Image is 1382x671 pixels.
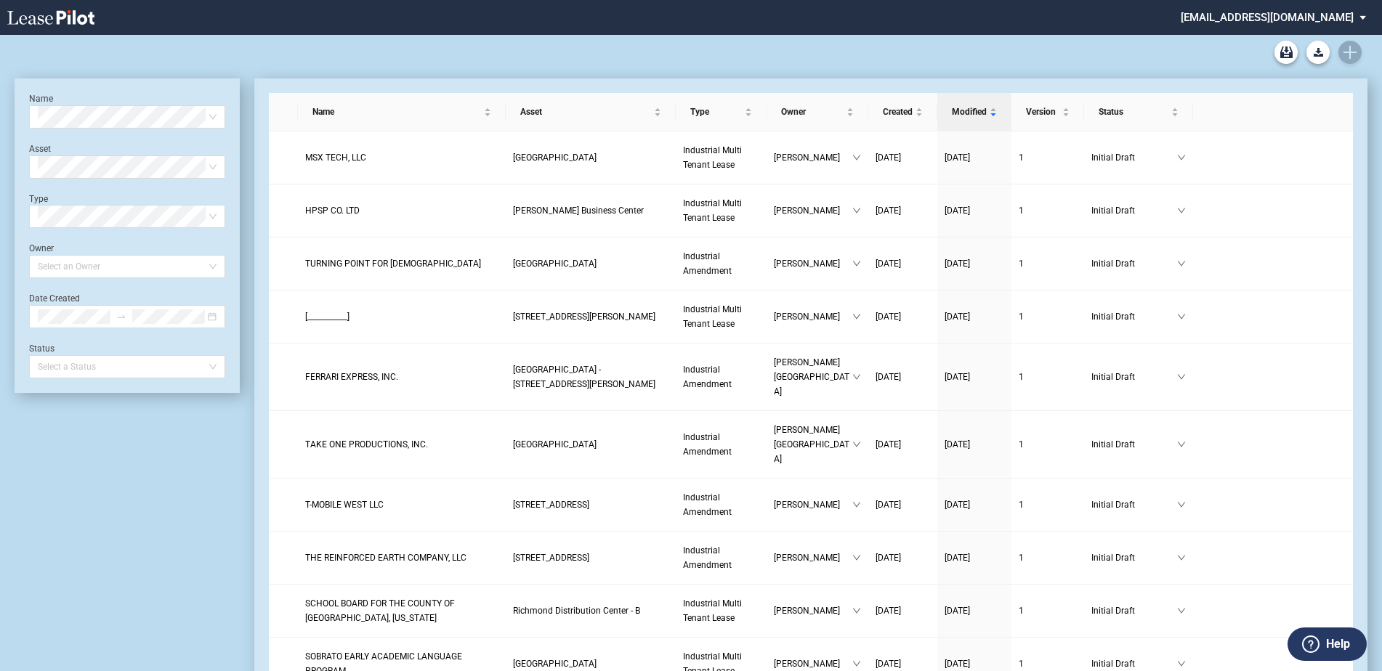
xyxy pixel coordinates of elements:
[876,550,930,565] a: [DATE]
[1019,372,1024,382] span: 1
[876,372,901,382] span: [DATE]
[945,659,970,669] span: [DATE]
[883,105,913,119] span: Created
[868,93,937,131] th: Created
[29,194,48,204] label: Type
[945,309,1004,324] a: [DATE]
[1011,93,1084,131] th: Version
[876,259,901,269] span: [DATE]
[876,312,901,322] span: [DATE]
[305,437,498,452] a: TAKE ONE PRODUCTIONS, INC.
[513,606,640,616] span: Richmond Distribution Center - B
[683,304,742,329] span: Industrial Multi Tenant Lease
[29,343,54,354] label: Status
[513,439,597,450] span: Dow Business Center
[945,372,970,382] span: [DATE]
[945,312,970,322] span: [DATE]
[852,312,861,321] span: down
[1091,656,1177,671] span: Initial Draft
[952,105,987,119] span: Modified
[1019,152,1024,163] span: 1
[945,497,1004,512] a: [DATE]
[1177,312,1186,321] span: down
[774,355,852,399] span: [PERSON_NAME][GEOGRAPHIC_DATA]
[305,206,360,216] span: HPSP CO. LTD
[1019,256,1077,271] a: 1
[945,550,1004,565] a: [DATE]
[1091,437,1177,452] span: Initial Draft
[1177,373,1186,381] span: down
[852,606,861,615] span: down
[945,439,970,450] span: [DATE]
[305,500,384,510] span: T-MOBILE WEST LLC
[513,553,589,563] span: 15100 East 40th Avenue
[876,203,930,218] a: [DATE]
[513,259,597,269] span: Dupont Industrial Center
[683,143,759,172] a: Industrial Multi Tenant Lease
[1177,206,1186,215] span: down
[1019,500,1024,510] span: 1
[945,606,970,616] span: [DATE]
[513,497,668,512] a: [STREET_ADDRESS]
[1026,105,1059,119] span: Version
[513,150,668,165] a: [GEOGRAPHIC_DATA]
[876,309,930,324] a: [DATE]
[513,206,644,216] span: O'Toole Business Center
[305,372,398,382] span: FERRARI EXPRESS, INC.
[513,500,589,510] span: 33463 Western Avenue
[1099,105,1168,119] span: Status
[513,659,597,669] span: Calaveras Center
[513,365,655,389] span: San Leandro Industrial Park - 1670 Alvarado Street
[513,312,655,322] span: 100 Anderson Avenue
[683,430,759,459] a: Industrial Amendment
[513,362,668,391] a: [GEOGRAPHIC_DATA] - [STREET_ADDRESS][PERSON_NAME]
[305,203,498,218] a: HPSP CO. LTD
[852,153,861,162] span: down
[513,203,668,218] a: [PERSON_NAME] Business Center
[876,370,930,384] a: [DATE]
[683,432,732,457] span: Industrial Amendment
[1019,550,1077,565] a: 1
[852,259,861,268] span: down
[513,656,668,671] a: [GEOGRAPHIC_DATA]
[1091,497,1177,512] span: Initial Draft
[1177,500,1186,509] span: down
[937,93,1011,131] th: Modified
[1288,627,1367,661] button: Help
[876,656,930,671] a: [DATE]
[1326,635,1350,654] label: Help
[1091,309,1177,324] span: Initial Draft
[1091,603,1177,618] span: Initial Draft
[305,497,498,512] a: T-MOBILE WEST LLC
[1019,312,1024,322] span: 1
[1019,497,1077,512] a: 1
[1019,259,1024,269] span: 1
[852,553,861,562] span: down
[774,309,852,324] span: [PERSON_NAME]
[945,500,970,510] span: [DATE]
[876,606,901,616] span: [DATE]
[1177,259,1186,268] span: down
[513,309,668,324] a: [STREET_ADDRESS][PERSON_NAME]
[683,249,759,278] a: Industrial Amendment
[1019,656,1077,671] a: 1
[876,603,930,618] a: [DATE]
[1177,659,1186,668] span: down
[1019,603,1077,618] a: 1
[1091,550,1177,565] span: Initial Draft
[506,93,676,131] th: Asset
[29,293,80,304] label: Date Created
[1306,41,1330,64] button: Download Blank Form
[683,362,759,391] a: Industrial Amendment
[1019,659,1024,669] span: 1
[945,256,1004,271] a: [DATE]
[1019,206,1024,216] span: 1
[852,206,861,215] span: down
[1177,553,1186,562] span: down
[1019,203,1077,218] a: 1
[683,198,742,223] span: Industrial Multi Tenant Lease
[781,105,844,119] span: Owner
[305,152,366,163] span: MSX TECH, LLC
[774,423,852,466] span: [PERSON_NAME][GEOGRAPHIC_DATA]
[683,196,759,225] a: Industrial Multi Tenant Lease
